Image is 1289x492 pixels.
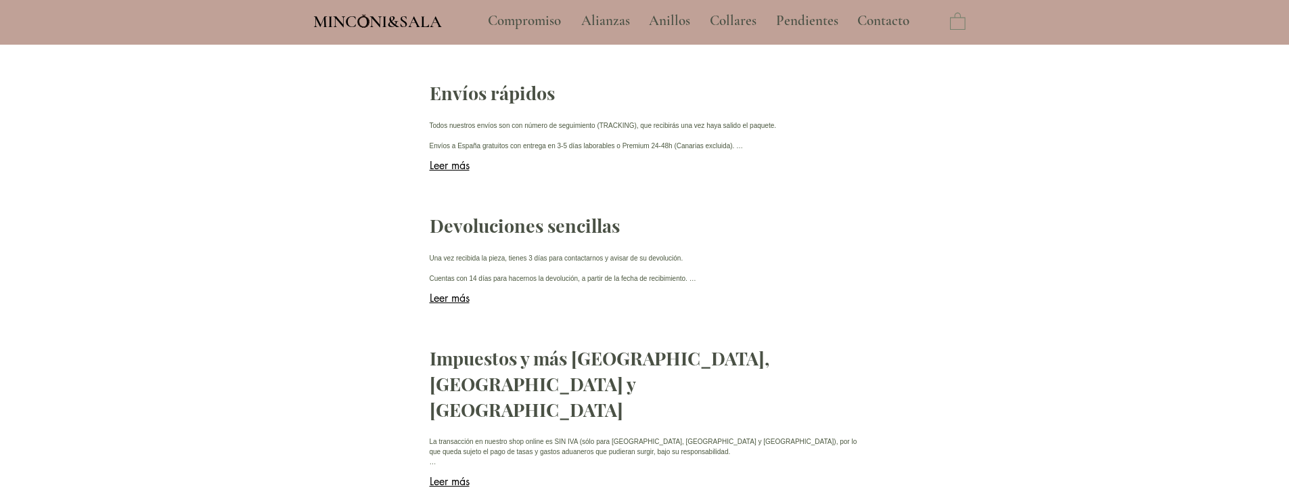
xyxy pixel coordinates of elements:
[430,213,639,239] h5: Devoluciones sencillas
[574,4,637,38] p: Alianzas
[358,14,369,28] img: Minconi Sala
[430,253,859,284] blockquote: Una vez recibida la pieza, tienes 3 días para contactarnos y avisar de su devolución. Cuentas con...
[430,346,792,422] h5: Impuestos y más [GEOGRAPHIC_DATA], [GEOGRAPHIC_DATA] y [GEOGRAPHIC_DATA]
[313,9,442,31] a: MINCONI&SALA
[430,81,639,106] h5: Envíos rápidos
[430,158,470,174] button: Leer más
[950,12,966,30] a: Carrito con ítems
[769,4,845,38] p: Pendientes
[478,4,571,38] a: Compromiso
[847,4,920,38] a: Contacto
[430,437,859,467] blockquote: La transacción en nuestro shop online es SIN IVA (sólo para [GEOGRAPHIC_DATA], [GEOGRAPHIC_DATA] ...
[430,120,859,151] blockquote: Todos nuestros envíos son con número de seguimiento (TRACKING), que recibirás una vez haya salido...
[430,290,470,307] button: Leer más
[430,474,470,490] button: Leer más
[639,4,700,38] a: Anillos
[571,4,639,38] a: Alianzas
[313,12,442,32] span: MINCONI&SALA
[451,4,947,38] nav: Sitio
[766,4,847,38] a: Pendientes
[700,4,766,38] a: Collares
[851,4,916,38] p: Contacto
[703,4,763,38] p: Collares
[481,4,568,38] p: Compromiso
[642,4,697,38] p: Anillos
